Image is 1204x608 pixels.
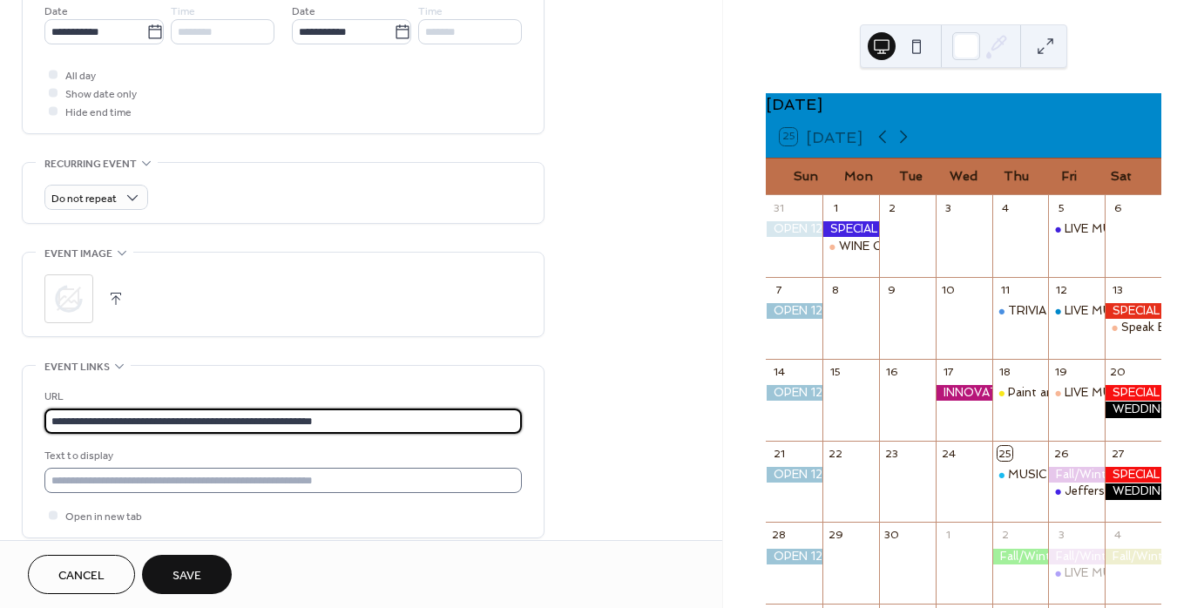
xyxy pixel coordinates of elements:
div: OPEN 12 - 5 [766,221,822,237]
div: Thu [990,159,1042,194]
div: 9 [884,282,899,297]
div: 23 [884,446,899,461]
button: Save [142,555,232,594]
div: 19 [1054,364,1069,379]
div: LIVE MUSIC: BRENT HULL [1048,303,1105,319]
div: 16 [884,364,899,379]
div: Fall/Winter HOURS! Open 12 - 8 p.m. [1048,549,1105,564]
div: SPECIAL HOURS [1105,303,1161,319]
div: 14 [772,364,787,379]
span: Do not repeat [51,189,117,209]
div: OPEN 12 - 5 [766,467,822,483]
div: 6 [1111,200,1126,215]
div: Jefferson Speedboat Band [1048,483,1105,499]
div: WEDDING AT THE HILLS! [1105,402,1161,417]
div: 31 [772,200,787,215]
div: URL [44,388,518,406]
div: SPECIAL HOURS [1105,467,1161,483]
span: Save [172,567,201,585]
div: 17 [941,364,956,379]
span: Hide end time [65,104,132,122]
div: 1 [941,528,956,543]
span: Time [418,3,443,21]
div: 7 [772,282,787,297]
span: Cancel [58,567,105,585]
div: WINE CLUB EXCLUSIVE RELEASE COOKOUT [822,239,879,254]
div: 4 [998,200,1012,215]
div: Wed [937,159,990,194]
span: Event image [44,245,112,263]
div: 30 [884,528,899,543]
span: Date [292,3,315,21]
button: Cancel [28,555,135,594]
div: Fri [1042,159,1094,194]
div: Speak Easy MURDER MYSTERY Dinner [1105,320,1161,335]
span: Recurring event [44,155,137,173]
div: OPEN 12 - 5 [766,303,822,319]
div: 3 [1054,528,1069,543]
span: Open in new tab [65,508,142,526]
div: 26 [1054,446,1069,461]
div: SPECIAL HOURS TODAY 12 - 4 [822,221,879,237]
div: Fall/Winter HOURS! Open 12 - 8 p.m. [1048,467,1105,483]
div: ; [44,274,93,323]
div: MUSIC BINGO NIGHT! [1008,467,1135,483]
span: All day [65,67,96,85]
div: LIVE MUSIC with Madison Kinney [1048,565,1105,581]
div: TRIVIA NIGHT! RSVP [DATE]! [1008,303,1174,319]
div: 10 [941,282,956,297]
div: OPEN 12 - 5 [766,385,822,401]
div: 13 [1111,282,1126,297]
div: Text to display [44,447,518,465]
div: 28 [772,528,787,543]
div: INNOVATE AND ELEVATE Business Summit [936,385,992,401]
div: 20 [1111,364,1126,379]
span: Show date only [65,85,137,104]
div: Sun [780,159,832,194]
div: 12 [1054,282,1069,297]
div: 2 [884,200,899,215]
div: MUSIC BINGO NIGHT! [992,467,1049,483]
div: WEDDING AT THE HILLS! [1105,483,1161,499]
div: 21 [772,446,787,461]
div: 4 [1111,528,1126,543]
div: Fall/Winter HOURS!! Open 12 - 6 [1105,549,1161,564]
div: 22 [829,446,843,461]
span: Event links [44,358,110,376]
div: OPEN 12 - 5 [766,549,822,564]
div: Sat [1095,159,1147,194]
div: TRIVIA NIGHT! RSVP today! [992,303,1049,319]
div: SPECIAL HOURS [1105,385,1161,401]
div: 1 [829,200,843,215]
div: 8 [829,282,843,297]
div: [DATE] [766,93,1161,116]
div: 27 [1111,446,1126,461]
span: Time [171,3,195,21]
div: Tue [885,159,937,194]
div: 15 [829,364,843,379]
div: 2 [998,528,1012,543]
div: 25 [998,446,1012,461]
div: 11 [998,282,1012,297]
div: Paint and Sip Night! [992,385,1049,401]
div: Paint and Sip Night! [1008,385,1119,401]
div: Fall/Winter Hours!! Open 12 - 6 [992,549,1049,564]
div: 3 [941,200,956,215]
div: 18 [998,364,1012,379]
div: 24 [941,446,956,461]
div: 5 [1054,200,1069,215]
div: LIVE MUSIC with Jon Zlock [1048,385,1105,401]
div: WINE CLUB EXCLUSIVE RELEASE COOKOUT [839,239,1093,254]
span: Date [44,3,68,21]
div: 29 [829,528,843,543]
div: Mon [832,159,884,194]
div: LIVE MUSIC WITH Eli Cook [1048,221,1105,237]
